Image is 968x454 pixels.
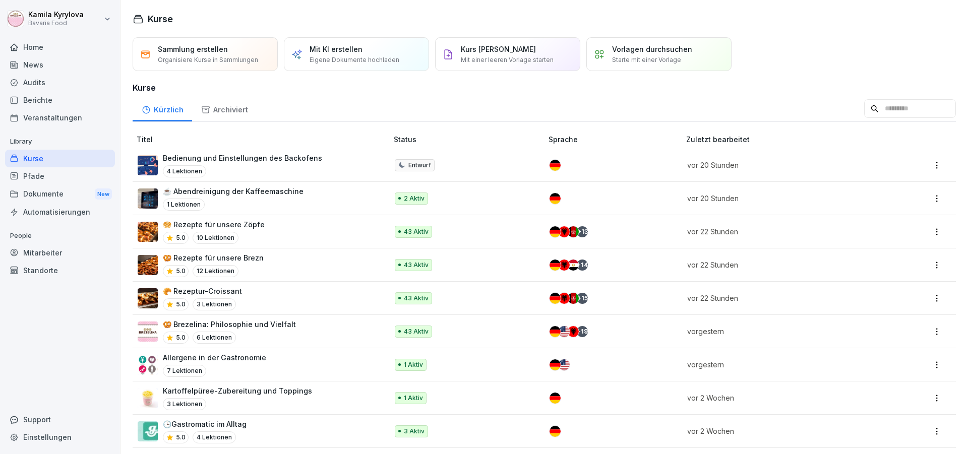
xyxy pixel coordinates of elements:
[138,188,158,209] img: um2bbbjq4dbxxqlrsbhdtvqt.png
[687,160,875,170] p: vor 20 Stunden
[568,293,579,304] img: af.svg
[394,134,544,145] p: Status
[5,185,115,204] div: Dokumente
[686,134,887,145] p: Zuletzt bearbeitet
[550,359,561,370] img: de.svg
[550,260,561,271] img: de.svg
[559,359,570,370] img: us.svg
[559,293,570,304] img: al.svg
[461,44,536,54] p: Kurs [PERSON_NAME]
[193,265,238,277] p: 12 Lektionen
[138,255,158,275] img: wxm90gn7bi8v0z1otajcw90g.png
[138,388,158,408] img: ur5kfpj4g1mhuir9rzgpc78h.png
[550,226,561,237] img: de.svg
[408,161,431,170] p: Entwurf
[163,319,296,330] p: 🥨 Brezelina: Philosophie und Vielfalt
[687,293,875,303] p: vor 22 Stunden
[404,261,429,270] p: 43 Aktiv
[5,167,115,185] div: Pfade
[687,359,875,370] p: vorgestern
[193,298,236,310] p: 3 Lektionen
[5,150,115,167] div: Kurse
[158,44,228,54] p: Sammlung erstellen
[404,227,429,236] p: 43 Aktiv
[138,321,158,342] img: fkzffi32ddptk8ye5fwms4as.png
[310,44,362,54] p: Mit KI erstellen
[5,185,115,204] a: DokumenteNew
[550,160,561,171] img: de.svg
[5,56,115,74] a: News
[163,398,206,410] p: 3 Lektionen
[137,134,390,145] p: Titel
[577,293,588,304] div: + 15
[461,55,554,64] p: Mit einer leeren Vorlage starten
[5,428,115,446] a: Einstellungen
[133,82,956,94] h3: Kurse
[176,433,186,442] p: 5.0
[163,286,242,296] p: 🥐 Rezeptur-Croissant
[559,226,570,237] img: al.svg
[95,188,112,200] div: New
[550,426,561,437] img: de.svg
[163,186,304,197] p: ☕ Abendreinigung der Kaffeemaschine
[5,411,115,428] div: Support
[687,326,875,337] p: vorgestern
[133,96,192,121] a: Kürzlich
[404,427,425,436] p: 3 Aktiv
[5,109,115,126] a: Veranstaltungen
[577,260,588,271] div: + 14
[550,393,561,404] img: de.svg
[550,293,561,304] img: de.svg
[404,294,429,303] p: 43 Aktiv
[687,193,875,204] p: vor 20 Stunden
[404,327,429,336] p: 43 Aktiv
[5,74,115,91] a: Audits
[687,393,875,403] p: vor 2 Wochen
[163,365,206,377] p: 7 Lektionen
[158,55,258,64] p: Organisiere Kurse in Sammlungen
[163,199,205,211] p: 1 Lektionen
[687,226,875,237] p: vor 22 Stunden
[138,421,158,441] img: zf1diywe2uika4nfqdkmjb3e.png
[310,55,399,64] p: Eigene Dokumente hochladen
[5,203,115,221] a: Automatisierungen
[559,260,570,271] img: al.svg
[5,262,115,279] a: Standorte
[612,44,692,54] p: Vorlagen durchsuchen
[577,326,588,337] div: + 19
[550,326,561,337] img: de.svg
[559,326,570,337] img: us.svg
[163,385,312,396] p: Kartoffelpüree-Zubereitung und Toppings
[5,244,115,262] a: Mitarbeiter
[549,134,682,145] p: Sprache
[163,419,247,429] p: 🕒Gastromatic im Alltag
[612,55,681,64] p: Starte mit einer Vorlage
[5,91,115,109] a: Berichte
[163,153,322,163] p: Bedienung und Einstellungen des Backofens
[192,96,257,121] a: Archiviert
[28,20,84,27] p: Bavaria Food
[28,11,84,19] p: Kamila Kyrylova
[5,38,115,56] a: Home
[138,288,158,308] img: uiwnpppfzomfnd70mlw8txee.png
[404,194,425,203] p: 2 Aktiv
[138,222,158,242] img: g80a8fc6kexzniuu9it64ulf.png
[193,232,238,244] p: 10 Lektionen
[193,431,236,443] p: 4 Lektionen
[176,333,186,342] p: 5.0
[176,233,186,242] p: 5.0
[687,260,875,270] p: vor 22 Stunden
[176,300,186,309] p: 5.0
[568,326,579,337] img: al.svg
[577,226,588,237] div: + 13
